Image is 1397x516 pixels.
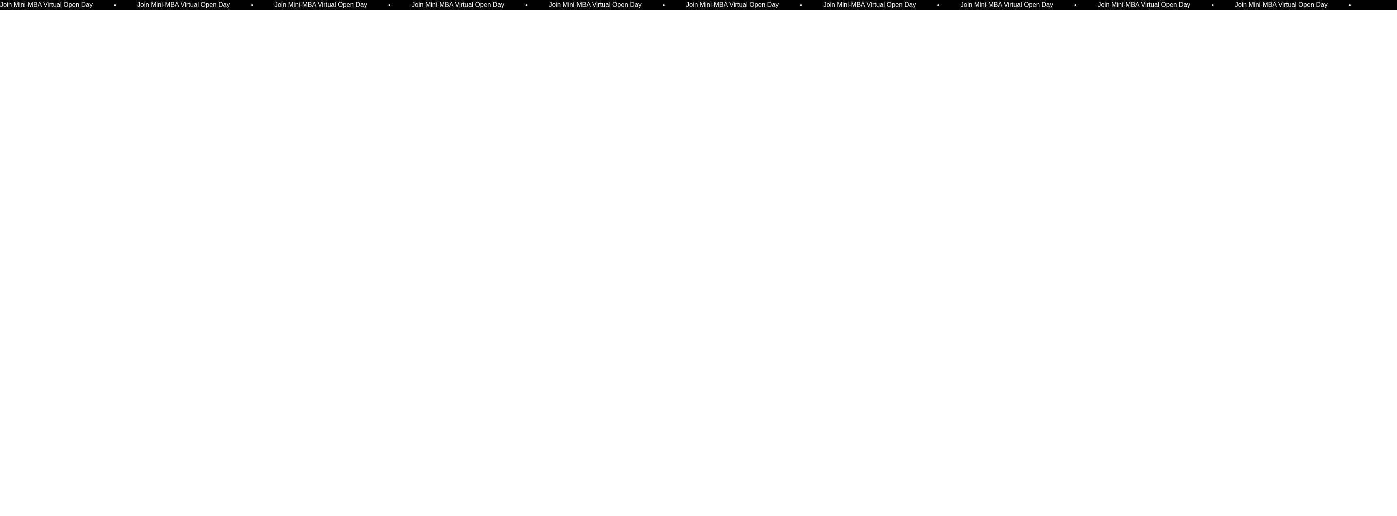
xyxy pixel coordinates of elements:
[251,2,253,9] span: •
[663,2,665,9] span: •
[937,2,939,9] span: •
[800,2,802,9] span: •
[686,2,1372,9] span: Join Mini-MBA Virtual Open Day Join Mini-MBA Virtual Open Day Join Mini-MBA Virtual Open Day Join...
[1074,2,1077,9] span: •
[388,2,391,9] span: •
[114,2,116,9] span: •
[1349,2,1351,9] span: •
[525,2,528,9] span: •
[1211,2,1214,9] span: •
